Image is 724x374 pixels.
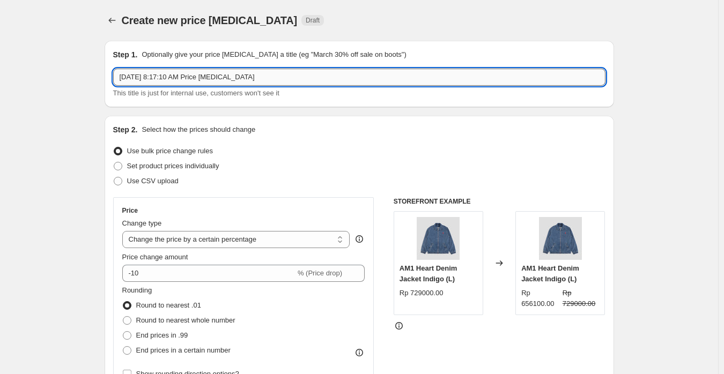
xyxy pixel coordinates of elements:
span: Create new price [MEDICAL_DATA] [122,14,298,26]
div: Rp 729000.00 [400,288,444,298]
h2: Step 1. [113,49,138,60]
span: Round to nearest whole number [136,316,235,324]
div: help [354,234,365,244]
span: End prices in a certain number [136,346,231,354]
input: -15 [122,265,295,282]
strike: Rp 729000.00 [563,288,600,309]
p: Optionally give your price [MEDICAL_DATA] a title (eg "March 30% off sale on boots") [142,49,406,60]
span: This title is just for internal use, customers won't see it [113,89,279,97]
h3: Price [122,206,138,215]
span: % (Price drop) [298,269,342,277]
button: Price change jobs [105,13,120,28]
img: 2a_2_80x.jpg [417,217,460,260]
span: AM1 Heart Denim Jacket Indigo (L) [521,264,579,283]
span: Rounding [122,286,152,294]
img: 2a_2_80x.jpg [539,217,582,260]
span: Draft [306,16,320,25]
span: AM1 Heart Denim Jacket Indigo (L) [400,264,457,283]
span: Use bulk price change rules [127,147,213,155]
span: Set product prices individually [127,162,219,170]
h6: STOREFRONT EXAMPLE [394,197,605,206]
span: Price change amount [122,253,188,261]
span: End prices in .99 [136,331,188,339]
input: 30% off holiday sale [113,69,605,86]
p: Select how the prices should change [142,124,255,135]
span: Change type [122,219,162,227]
span: Round to nearest .01 [136,301,201,309]
span: Use CSV upload [127,177,179,185]
h2: Step 2. [113,124,138,135]
div: Rp 656100.00 [521,288,558,309]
